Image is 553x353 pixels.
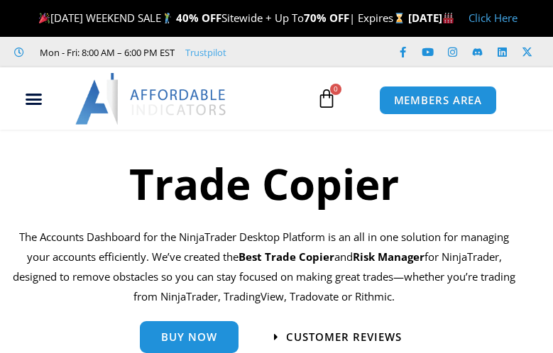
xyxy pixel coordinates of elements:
span: MEMBERS AREA [394,95,483,106]
img: LogoAI | Affordable Indicators – NinjaTrader [75,73,228,124]
img: 🎉 [39,13,50,23]
b: Best Trade Copier [239,250,334,264]
span: Mon - Fri: 8:00 AM – 6:00 PM EST [36,44,175,61]
a: MEMBERS AREA [379,86,498,115]
div: Menu Toggle [6,86,61,113]
strong: Risk Manager [353,250,425,264]
span: 0 [330,84,341,95]
a: Trustpilot [185,44,226,61]
p: The Accounts Dashboard for the NinjaTrader Desktop Platform is an all in one solution for managin... [11,228,518,306]
span: Customer Reviews [286,332,402,342]
img: ⌛ [394,13,405,23]
a: Click Here [469,11,518,25]
strong: 70% OFF [304,11,349,25]
a: Buy Now [140,321,239,353]
a: Customer Reviews [274,332,402,342]
a: 0 [295,78,358,119]
img: 🏌️‍♂️ [162,13,173,23]
h1: Trade Copier [11,154,518,213]
img: 🏭 [443,13,454,23]
strong: [DATE] [408,11,454,25]
strong: 40% OFF [176,11,221,25]
span: [DATE] WEEKEND SALE Sitewide + Up To | Expires [35,11,408,25]
span: Buy Now [161,332,217,342]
